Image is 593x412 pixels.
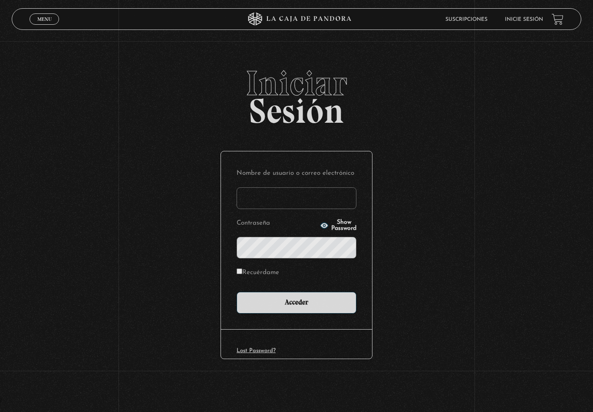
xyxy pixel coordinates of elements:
a: Inicie sesión [505,17,543,22]
label: Recuérdame [237,266,279,280]
label: Nombre de usuario o correo electrónico [237,167,356,180]
a: View your shopping cart [552,13,563,25]
span: Cerrar [34,24,55,30]
h2: Sesión [12,66,581,121]
a: Suscripciones [445,17,488,22]
input: Recuérdame [237,268,242,274]
input: Acceder [237,292,356,314]
a: Lost Password? [237,348,276,353]
label: Contraseña [237,217,317,230]
span: Iniciar [12,66,581,101]
span: Show Password [331,219,356,232]
span: Menu [37,16,52,22]
button: Show Password [320,219,356,232]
